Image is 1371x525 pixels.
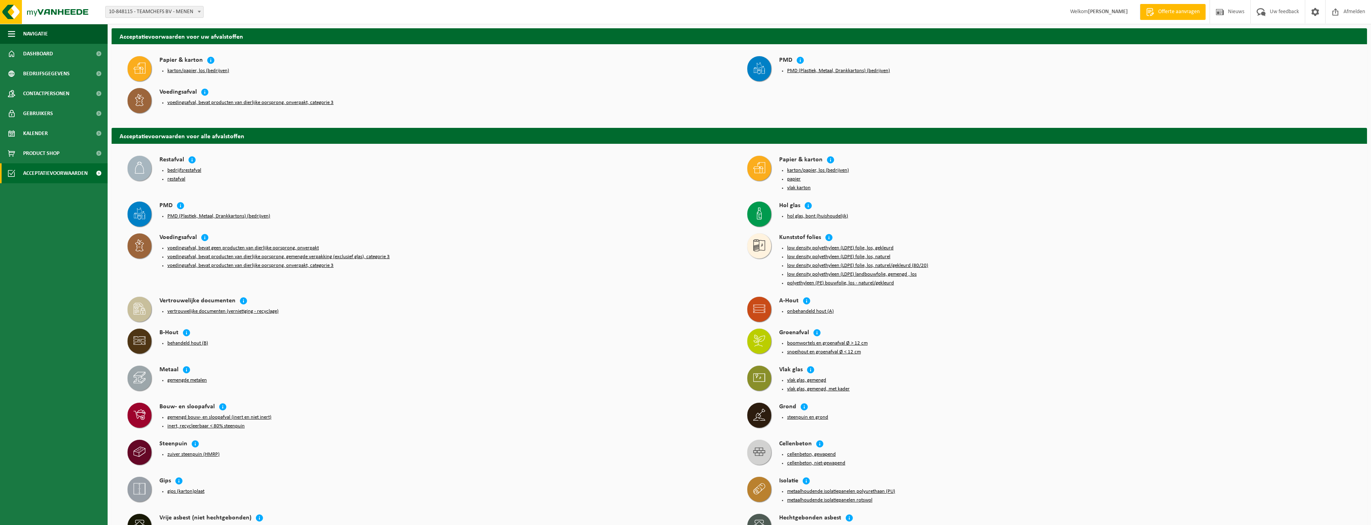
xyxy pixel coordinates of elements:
[159,329,179,338] h4: B-Hout
[787,308,834,315] button: onbehandeld hout (A)
[23,143,59,163] span: Product Shop
[159,56,203,65] h4: Papier & karton
[167,245,319,251] button: voedingsafval, bevat geen producten van dierlijke oorsprong, onverpakt
[1156,8,1202,16] span: Offerte aanvragen
[787,377,826,384] button: vlak glas, gemengd
[159,156,184,165] h4: Restafval
[159,403,215,412] h4: Bouw- en sloopafval
[23,163,88,183] span: Acceptatievoorwaarden
[106,6,203,18] span: 10-848115 - TEAMCHEFS BV - MENEN
[787,176,801,182] button: papier
[167,167,201,174] button: bedrijfsrestafval
[779,156,823,165] h4: Papier & karton
[159,88,197,97] h4: Voedingsafval
[779,403,796,412] h4: Grond
[159,202,173,211] h4: PMD
[779,202,800,211] h4: Hol glas
[159,440,187,449] h4: Steenpuin
[167,340,208,347] button: behandeld hout (B)
[787,451,836,458] button: cellenbeton, gewapend
[787,386,850,392] button: vlak glas, gemengd, met kader
[105,6,204,18] span: 10-848115 - TEAMCHEFS BV - MENEN
[159,366,179,375] h4: Metaal
[787,280,894,286] button: polyethyleen (PE) bouwfolie, los - naturel/gekleurd
[787,213,848,219] button: hol glas, bont (huishoudelijk)
[167,213,270,219] button: PMD (Plastiek, Metaal, Drankkartons) (bedrijven)
[112,28,1367,44] h2: Acceptatievoorwaarden voor uw afvalstoffen
[23,123,48,143] span: Kalender
[787,262,928,269] button: low density polyethyleen (LDPE) folie, los, naturel/gekleurd (80/20)
[779,56,792,65] h4: PMD
[787,254,890,260] button: low density polyethyleen (LDPE) folie, los, naturel
[779,297,799,306] h4: A-Hout
[167,262,334,269] button: voedingsafval, bevat producten van dierlijke oorsprong, onverpakt, categorie 3
[787,185,811,191] button: vlak karton
[787,460,845,466] button: cellenbeton, niet-gewapend
[159,297,236,306] h4: Vertrouwelijke documenten
[167,100,334,106] button: voedingsafval, bevat producten van dierlijke oorsprong, onverpakt, categorie 3
[787,340,868,347] button: boomwortels en groenafval Ø > 12 cm
[167,414,271,421] button: gemengd bouw- en sloopafval (inert en niet inert)
[779,514,841,523] h4: Hechtgebonden asbest
[779,329,809,338] h4: Groenafval
[159,477,171,486] h4: Gips
[167,308,279,315] button: vertrouwelijke documenten (vernietiging - recyclage)
[1140,4,1206,20] a: Offerte aanvragen
[159,233,197,243] h4: Voedingsafval
[167,377,207,384] button: gemengde metalen
[787,245,894,251] button: low density polyethyleen (LDPE) folie, los, gekleurd
[779,477,798,486] h4: Isolatie
[167,176,185,182] button: restafval
[159,514,251,523] h4: Vrije asbest (niet hechtgebonden)
[167,488,204,495] button: gips (karton)plaat
[23,44,53,64] span: Dashboard
[23,24,48,44] span: Navigatie
[112,128,1367,143] h2: Acceptatievoorwaarden voor alle afvalstoffen
[787,68,890,74] button: PMD (Plastiek, Metaal, Drankkartons) (bedrijven)
[167,68,229,74] button: karton/papier, los (bedrijven)
[787,349,861,355] button: snoeihout en groenafval Ø < 12 cm
[167,423,245,429] button: inert, recycleerbaar < 80% steenpuin
[779,233,821,243] h4: Kunststof folies
[787,497,872,503] button: metaalhoudende isolatiepanelen rotswol
[1088,9,1128,15] strong: [PERSON_NAME]
[787,271,917,278] button: low density polyethyleen (LDPE) landbouwfolie, gemengd , los
[23,64,70,84] span: Bedrijfsgegevens
[787,167,849,174] button: karton/papier, los (bedrijven)
[23,84,69,104] span: Contactpersonen
[787,414,828,421] button: steenpuin en grond
[787,488,895,495] button: metaalhoudende isolatiepanelen polyurethaan (PU)
[779,440,812,449] h4: Cellenbeton
[779,366,803,375] h4: Vlak glas
[167,254,390,260] button: voedingsafval, bevat producten van dierlijke oorsprong, gemengde verpakking (exclusief glas), cat...
[23,104,53,123] span: Gebruikers
[167,451,220,458] button: zuiver steenpuin (HMRP)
